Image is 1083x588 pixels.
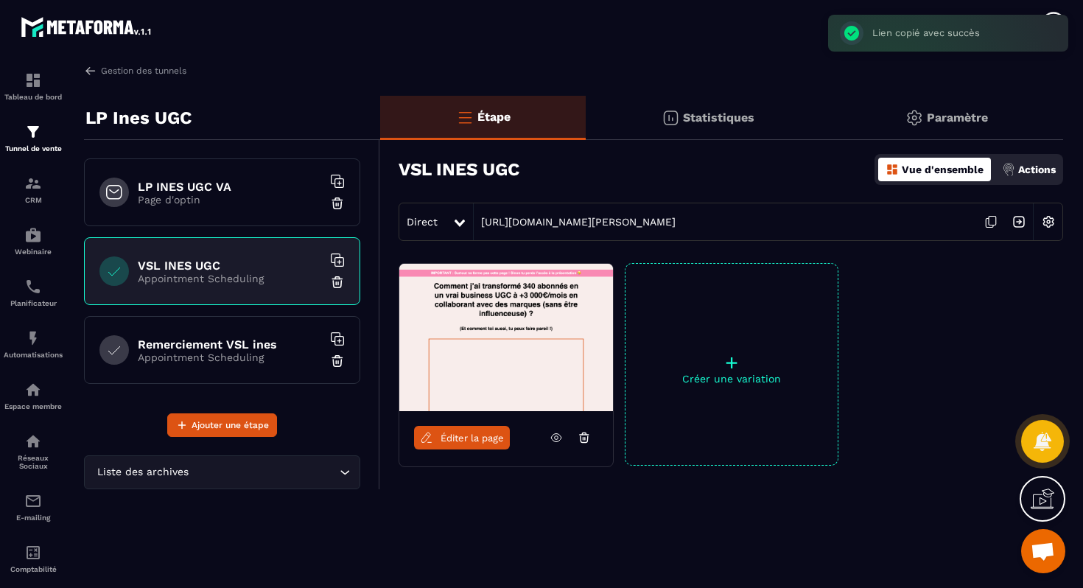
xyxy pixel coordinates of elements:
[456,108,474,126] img: bars-o.4a397970.svg
[927,111,988,125] p: Paramètre
[4,481,63,533] a: emailemailE-mailing
[167,413,277,437] button: Ajouter une étape
[4,565,63,573] p: Comptabilité
[1034,208,1062,236] img: setting-w.858f3a88.svg
[24,381,42,399] img: automations
[24,175,42,192] img: formation
[24,329,42,347] img: automations
[4,215,63,267] a: automationsautomationsWebinaire
[1021,529,1065,573] a: Ouvrir le chat
[138,194,322,206] p: Page d'optin
[4,144,63,153] p: Tunnel de vente
[1002,163,1015,176] img: actions.d6e523a2.png
[138,180,322,194] h6: LP INES UGC VA
[477,110,511,124] p: Étape
[330,275,345,290] img: trash
[24,433,42,450] img: social-network
[683,111,754,125] p: Statistiques
[407,216,438,228] span: Direct
[4,60,63,112] a: formationformationTableau de bord
[4,248,63,256] p: Webinaire
[21,13,153,40] img: logo
[474,216,676,228] a: [URL][DOMAIN_NAME][PERSON_NAME]
[138,351,322,363] p: Appointment Scheduling
[4,267,63,318] a: schedulerschedulerPlanificateur
[399,159,519,180] h3: VSL INES UGC
[24,278,42,295] img: scheduler
[24,492,42,510] img: email
[886,163,899,176] img: dashboard-orange.40269519.svg
[330,354,345,368] img: trash
[4,164,63,215] a: formationformationCRM
[138,337,322,351] h6: Remerciement VSL ines
[4,514,63,522] p: E-mailing
[4,533,63,584] a: accountantaccountantComptabilité
[84,64,186,77] a: Gestion des tunnels
[662,109,679,127] img: stats.20deebd0.svg
[138,273,322,284] p: Appointment Scheduling
[905,109,923,127] img: setting-gr.5f69749f.svg
[1018,164,1056,175] p: Actions
[4,318,63,370] a: automationsautomationsAutomatisations
[4,93,63,101] p: Tableau de bord
[4,370,63,421] a: automationsautomationsEspace membre
[24,123,42,141] img: formation
[1005,208,1033,236] img: arrow-next.bcc2205e.svg
[902,164,984,175] p: Vue d'ensemble
[625,352,838,373] p: +
[138,259,322,273] h6: VSL INES UGC
[84,64,97,77] img: arrow
[4,112,63,164] a: formationformationTunnel de vente
[4,402,63,410] p: Espace membre
[441,433,504,444] span: Éditer la page
[4,299,63,307] p: Planificateur
[330,196,345,211] img: trash
[85,103,192,133] p: LP Ines UGC
[192,418,269,433] span: Ajouter une étape
[399,264,613,411] img: image
[625,373,838,385] p: Créer une variation
[4,421,63,481] a: social-networksocial-networkRéseaux Sociaux
[192,464,336,480] input: Search for option
[4,196,63,204] p: CRM
[4,454,63,470] p: Réseaux Sociaux
[24,544,42,561] img: accountant
[84,455,360,489] div: Search for option
[24,226,42,244] img: automations
[24,71,42,89] img: formation
[414,426,510,449] a: Éditer la page
[94,464,192,480] span: Liste des archives
[4,351,63,359] p: Automatisations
